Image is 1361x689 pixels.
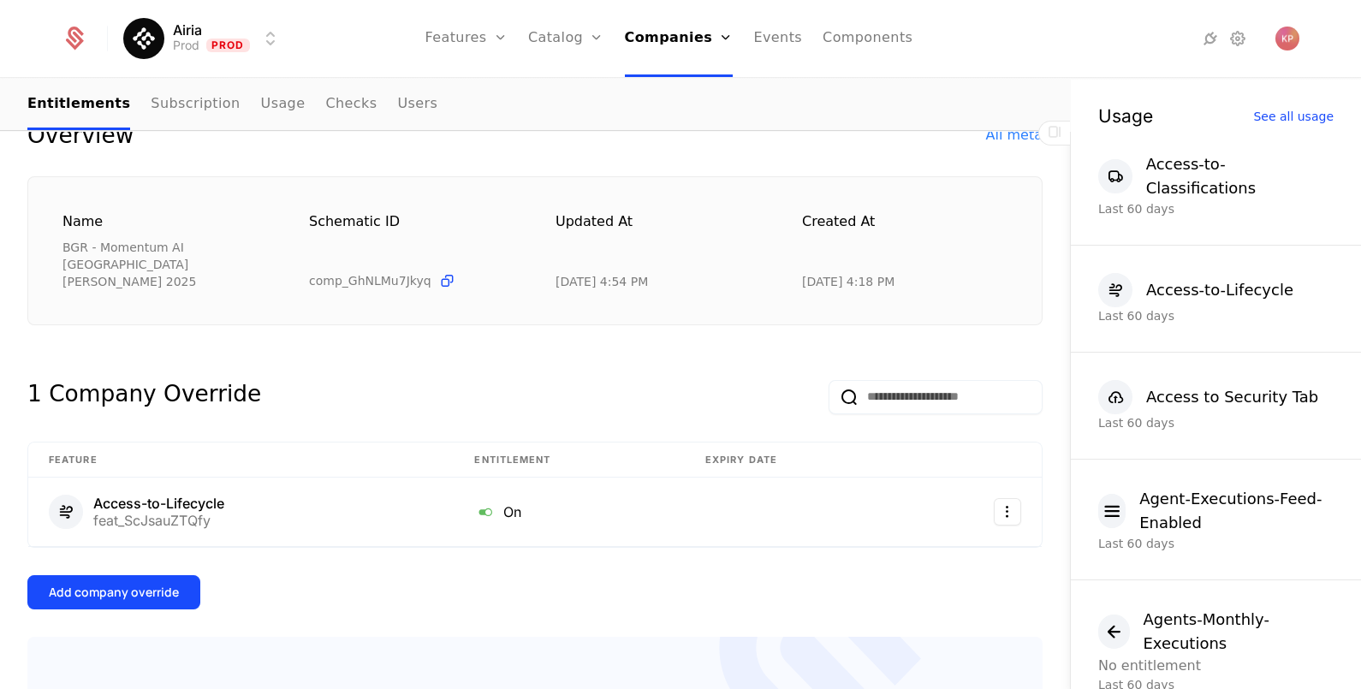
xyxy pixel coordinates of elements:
[685,443,907,478] th: Expiry date
[1098,657,1201,674] span: No entitlement
[1200,28,1221,49] a: Integrations
[1146,385,1318,409] div: Access to Security Tab
[1146,152,1334,200] div: Access-to-Classifications
[309,211,514,265] div: Schematic ID
[1098,608,1334,656] button: Agents-Monthly-Executions
[261,80,306,130] a: Usage
[1098,487,1334,535] button: Agent-Executions-Feed-Enabled
[1098,307,1334,324] div: Last 60 days
[151,80,240,130] a: Subscription
[309,272,431,289] span: comp_GhNLMu7Jkyq
[1098,273,1293,307] button: Access-to-Lifecycle
[62,239,268,290] div: BGR - Momentum AI [GEOGRAPHIC_DATA][PERSON_NAME] 2025
[556,211,761,266] div: Updated at
[1253,110,1334,122] div: See all usage
[1227,28,1248,49] a: Settings
[123,18,164,59] img: Airia
[1139,487,1334,535] div: Agent-Executions-Feed-Enabled
[802,211,1007,266] div: Created at
[173,37,199,54] div: Prod
[1098,152,1334,200] button: Access-to-Classifications
[474,501,664,523] div: On
[802,273,894,290] div: 9/19/25, 4:18 PM
[1098,107,1153,125] div: Usage
[28,443,454,478] th: Feature
[27,380,261,414] div: 1 Company Override
[173,23,202,37] span: Airia
[49,584,179,601] div: Add company override
[27,80,437,130] ul: Choose Sub Page
[454,443,685,478] th: Entitlement
[27,80,1043,130] nav: Main
[397,80,437,130] a: Users
[1144,608,1334,656] div: Agents-Monthly-Executions
[206,39,250,52] span: Prod
[986,125,1043,146] div: All meta
[1098,535,1334,552] div: Last 60 days
[1275,27,1299,50] button: Open user button
[27,80,130,130] a: Entitlements
[1098,380,1318,414] button: Access to Security Tab
[1098,414,1334,431] div: Last 60 days
[62,211,268,232] div: Name
[128,20,281,57] button: Select environment
[1275,27,1299,50] img: Katrina Peek
[27,575,200,609] button: Add company override
[93,514,224,527] div: feat_ScJsauZTQfy
[556,273,648,290] div: 9/24/25, 4:54 PM
[27,122,134,149] div: Overview
[1098,200,1334,217] div: Last 60 days
[325,80,377,130] a: Checks
[994,498,1021,526] button: Select action
[1146,278,1293,302] div: Access-to-Lifecycle
[93,496,224,510] div: Access-to-Lifecycle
